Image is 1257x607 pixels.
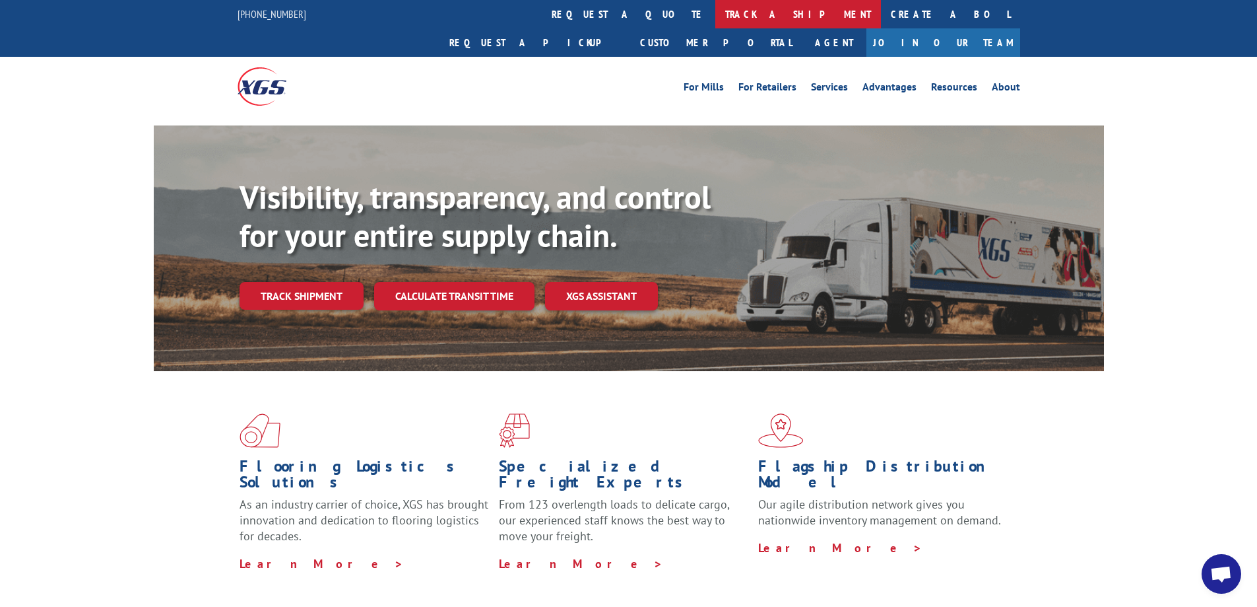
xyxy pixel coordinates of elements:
img: xgs-icon-flagship-distribution-model-red [758,413,804,448]
span: As an industry carrier of choice, XGS has brought innovation and dedication to flooring logistics... [240,497,488,544]
a: Customer Portal [630,28,802,57]
a: Calculate transit time [374,282,534,310]
img: xgs-icon-focused-on-flooring-red [499,413,530,448]
a: Learn More > [758,540,922,555]
h1: Flooring Logistics Solutions [240,458,489,497]
a: Join Our Team [866,28,1020,57]
a: Open chat [1202,554,1241,594]
h1: Specialized Freight Experts [499,458,748,497]
img: xgs-icon-total-supply-chain-intelligence-red [240,413,280,448]
p: From 123 overlength loads to delicate cargo, our experienced staff knows the best way to move you... [499,497,748,555]
a: Learn More > [499,556,663,571]
a: About [992,82,1020,96]
h1: Flagship Distribution Model [758,458,1008,497]
a: XGS ASSISTANT [545,282,658,310]
a: Request a pickup [439,28,630,57]
a: Track shipment [240,282,364,310]
a: For Mills [684,82,724,96]
a: [PHONE_NUMBER] [238,7,306,20]
a: Learn More > [240,556,404,571]
span: Our agile distribution network gives you nationwide inventory management on demand. [758,497,1001,528]
a: Agent [802,28,866,57]
a: Services [811,82,848,96]
a: Resources [931,82,977,96]
a: For Retailers [738,82,796,96]
b: Visibility, transparency, and control for your entire supply chain. [240,176,711,256]
a: Advantages [862,82,917,96]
